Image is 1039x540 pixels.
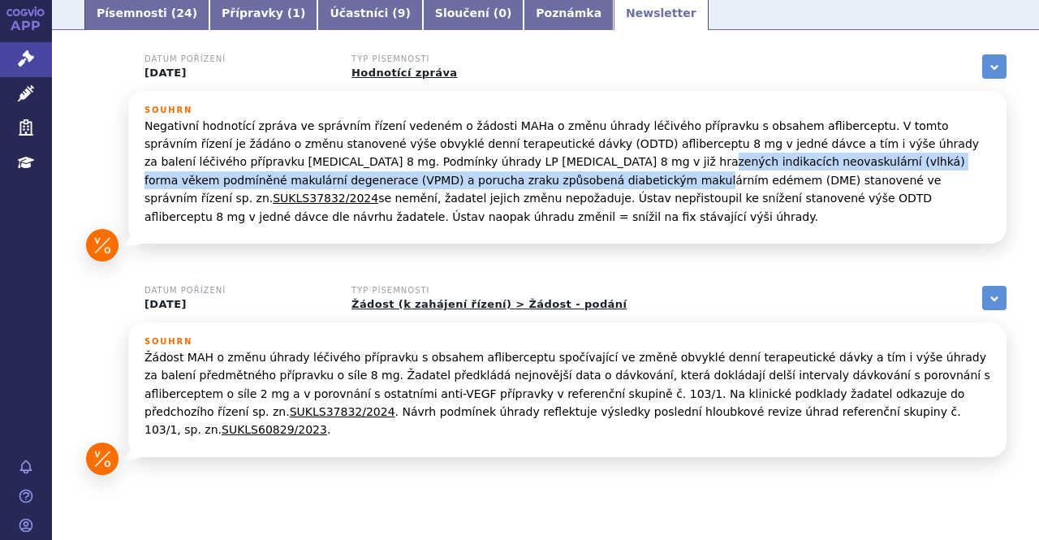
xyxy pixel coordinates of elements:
span: 24 [176,6,192,19]
p: Žádost MAH o změnu úhrady léčivého přípravku s obsahem afliberceptu spočívající ve změně obvyklé ... [144,348,990,439]
p: [DATE] [144,67,331,80]
a: Hodnotící zpráva [351,67,457,79]
span: 1 [292,6,300,19]
h3: Souhrn [144,337,990,347]
h3: Typ písemnosti [351,286,627,296]
p: Negativní hodnotící zpráva ve správním řízení vedeném o žádosti MAHa o změnu úhrady léčivého příp... [144,117,990,226]
a: zobrazit vše [982,286,1007,310]
a: SUKLS37832/2024 [273,192,378,205]
a: SUKLS60829/2023 [222,423,327,436]
span: 0 [498,6,507,19]
a: zobrazit vše [982,54,1007,79]
h3: Souhrn [144,106,990,115]
h3: Datum pořízení [144,286,331,296]
a: Žádost (k zahájení řízení) > Žádost - podání [351,298,627,310]
h3: Datum pořízení [144,54,331,64]
a: SUKLS37832/2024 [290,405,395,418]
span: 9 [398,6,406,19]
p: [DATE] [144,298,331,311]
h3: Typ písemnosti [351,54,538,64]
